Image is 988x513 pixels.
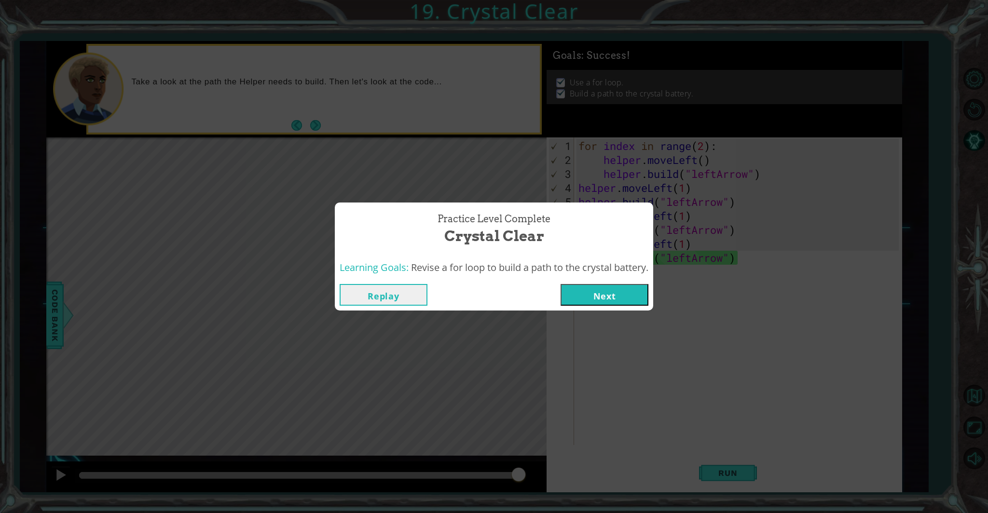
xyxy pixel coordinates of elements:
[438,212,550,226] span: Practice Level Complete
[561,284,648,306] button: Next
[411,261,648,274] span: Revise a for loop to build a path to the crystal battery.
[340,284,427,306] button: Replay
[444,226,544,246] span: Crystal Clear
[340,261,409,274] span: Learning Goals:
